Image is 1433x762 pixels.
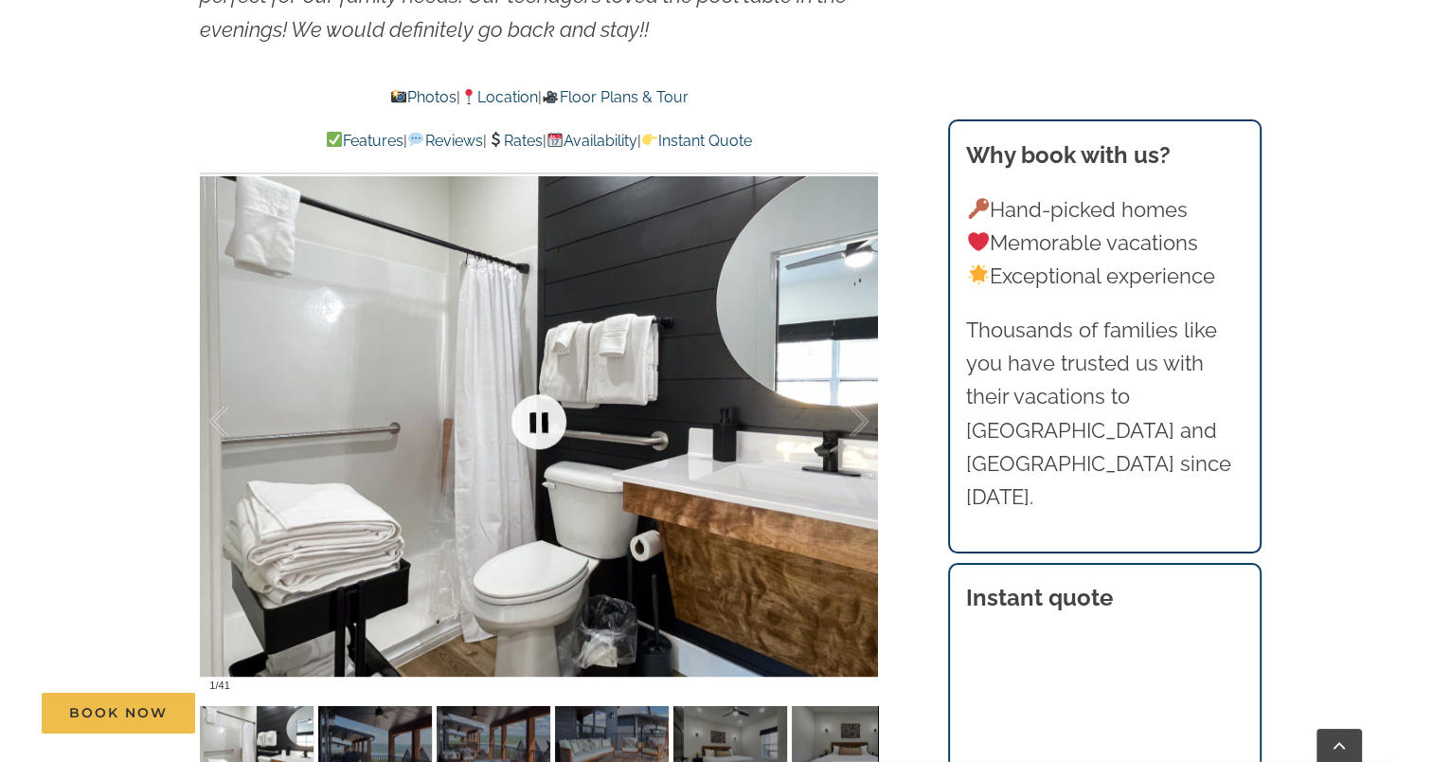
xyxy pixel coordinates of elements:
a: Rates [487,132,543,150]
p: Hand-picked homes Memorable vacations Exceptional experience [966,193,1243,294]
a: Location [460,88,538,106]
img: ❤️ [968,231,989,252]
p: | | | | [200,129,878,154]
img: 📍 [461,89,476,104]
img: 🔑 [968,198,989,219]
strong: Instant quote [966,584,1113,611]
img: 📸 [391,89,406,104]
a: Reviews [407,132,482,150]
p: Thousands of families like you have trusted us with their vacations to [GEOGRAPHIC_DATA] and [GEO... [966,314,1243,514]
a: Instant Quote [641,132,752,150]
img: ✅ [327,132,342,147]
img: 💬 [408,132,423,147]
p: | | [200,85,878,110]
a: Features [326,132,403,150]
img: 🎥 [543,89,558,104]
span: Book Now [69,705,168,721]
img: 💲 [488,132,503,147]
a: Availability [546,132,637,150]
a: Book Now [42,693,195,734]
img: 📆 [547,132,563,147]
img: 🌟 [968,264,989,285]
a: Photos [390,88,457,106]
a: Floor Plans & Tour [542,88,688,106]
h3: Why book with us? [966,138,1243,172]
img: 👉 [642,132,657,147]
